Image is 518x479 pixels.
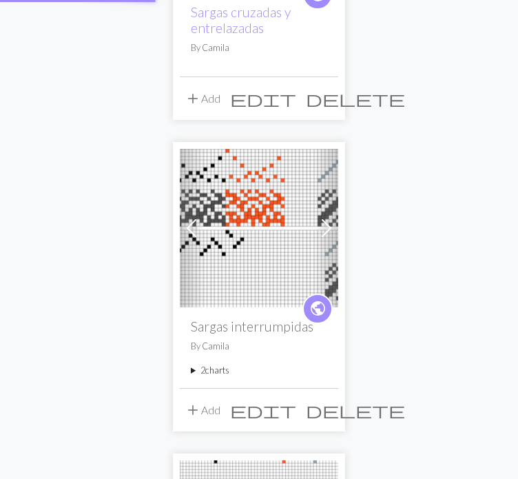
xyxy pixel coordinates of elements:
button: Delete [301,397,410,423]
button: Delete [301,85,410,112]
h2: Sargas interrumpidas [191,318,327,334]
i: Edit [230,402,296,418]
i: public [309,295,327,323]
a: punto 4 y 5 [180,220,338,233]
span: delete [306,400,405,420]
span: public [309,298,327,319]
summary: 2charts [191,364,327,377]
button: Edit [225,85,301,112]
img: punto 4 y 5 [180,149,338,307]
span: edit [230,400,296,420]
span: add [185,89,201,108]
a: Sargas cruzadas y entrelazadas [191,4,291,36]
span: delete [306,89,405,108]
button: Add [180,85,225,112]
p: By Camila [191,41,327,54]
button: Add [180,397,225,423]
span: add [185,400,201,420]
button: Edit [225,397,301,423]
i: Edit [230,90,296,107]
span: edit [230,89,296,108]
a: public [302,294,333,324]
p: By Camila [191,340,327,353]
